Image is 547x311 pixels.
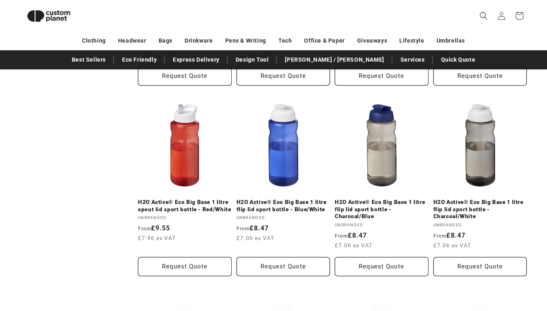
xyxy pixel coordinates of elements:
a: Drinkware [185,34,213,48]
a: Services [396,53,429,67]
a: Tech [278,34,292,48]
iframe: Chat Widget [411,223,547,311]
img: Custom Planet [20,3,77,29]
button: Request Quote [138,257,232,276]
a: H2O Active® Eco Big Base 1 litre flip lid sport bottle - Blue/White [237,199,330,213]
button: Request Quote [138,66,232,86]
a: [PERSON_NAME] / [PERSON_NAME] [281,53,388,67]
summary: Search [475,7,493,25]
a: Express Delivery [169,53,224,67]
a: Design Tool [232,53,273,67]
a: Best Sellers [68,53,110,67]
a: Eco Friendly [118,53,161,67]
a: H2O Active® Eco Big Base 1 litre flip lid sport bottle - Charcoal/Blue [335,199,429,220]
a: Headwear [118,34,146,48]
a: H2O Active® Eco Big Base 1 litre spout lid sport bottle - Red/White [138,199,232,213]
a: Bags [159,34,172,48]
a: Office & Paper [304,34,345,48]
a: Pens & Writing [225,34,266,48]
a: Umbrellas [437,34,465,48]
a: H2O Active® Eco Big Base 1 litre flip lid sport bottle - Charcoal/White [433,199,527,220]
button: Request Quote [237,66,330,86]
a: Clothing [82,34,106,48]
button: Request Quote [237,257,330,276]
button: Request Quote [433,66,527,86]
button: Request Quote [335,66,429,86]
a: Quick Quote [437,53,480,67]
a: Lifestyle [399,34,424,48]
a: Giveaways [357,34,387,48]
button: Request Quote [335,257,429,276]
